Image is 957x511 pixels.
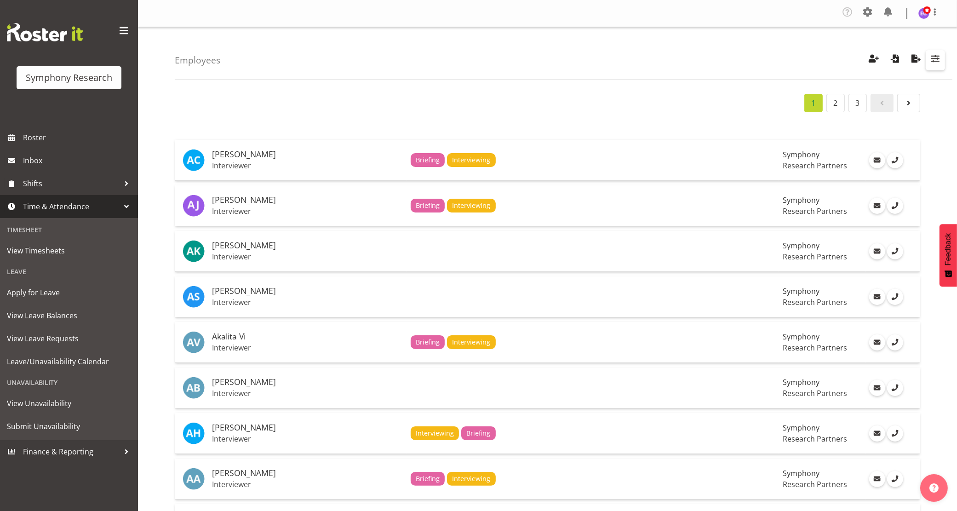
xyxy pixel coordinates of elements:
[2,262,136,281] div: Leave
[869,380,885,396] a: Email Employee
[783,195,819,205] span: Symphony
[887,380,903,396] a: Call Employee
[848,94,867,112] a: Page 3.
[212,434,403,443] p: Interviewer
[212,287,403,296] h5: [PERSON_NAME]
[452,337,490,347] span: Interviewing
[887,334,903,350] a: Call Employee
[212,378,403,387] h5: [PERSON_NAME]
[885,50,905,70] button: Import Employees
[826,94,845,112] a: Page 2.
[869,425,885,442] a: Email Employee
[212,480,403,489] p: Interviewer
[212,469,403,478] h5: [PERSON_NAME]
[416,428,454,438] span: Interviewing
[783,388,847,398] span: Research Partners
[212,332,403,341] h5: Akalita Vi
[7,23,83,41] img: Rosterit website logo
[7,396,131,410] span: View Unavailability
[23,200,120,213] span: Time & Attendance
[887,289,903,305] a: Call Employee
[869,198,885,214] a: Email Employee
[452,474,490,484] span: Interviewing
[897,94,920,112] a: Page 2.
[212,423,403,432] h5: [PERSON_NAME]
[7,419,131,433] span: Submit Unavailability
[887,152,903,168] a: Call Employee
[869,289,885,305] a: Email Employee
[183,195,205,217] img: aditi-jaiswal1830.jpg
[783,149,819,160] span: Symphony
[783,297,847,307] span: Research Partners
[783,286,819,296] span: Symphony
[869,471,885,487] a: Email Employee
[2,415,136,438] a: Submit Unavailability
[23,131,133,144] span: Roster
[212,241,403,250] h5: [PERSON_NAME]
[212,161,403,170] p: Interviewer
[183,468,205,490] img: alana-alexander1833.jpg
[944,233,952,265] span: Feedback
[864,50,883,70] button: Create Employees
[416,155,440,165] span: Briefing
[871,94,894,112] a: Page 0.
[212,343,403,352] p: Interviewer
[183,286,205,308] img: aggie-salamone9095.jpg
[918,8,929,19] img: emma-gannaway277.jpg
[2,392,136,415] a: View Unavailability
[452,201,490,211] span: Interviewing
[212,389,403,398] p: Interviewer
[783,434,847,444] span: Research Partners
[26,71,112,85] div: Symphony Research
[2,281,136,304] a: Apply for Leave
[183,331,205,353] img: akalita-vi1831.jpg
[2,350,136,373] a: Leave/Unavailability Calendar
[212,252,403,261] p: Interviewer
[7,309,131,322] span: View Leave Balances
[2,220,136,239] div: Timesheet
[7,286,131,299] span: Apply for Leave
[7,332,131,345] span: View Leave Requests
[887,243,903,259] a: Call Employee
[940,224,957,287] button: Feedback - Show survey
[926,50,945,70] button: Filter Employees
[2,239,136,262] a: View Timesheets
[2,373,136,392] div: Unavailability
[23,154,133,167] span: Inbox
[929,483,939,493] img: help-xxl-2.png
[183,240,205,262] img: afizah-khan10561.jpg
[212,207,403,216] p: Interviewer
[906,50,926,70] button: Export Employees
[183,149,205,171] img: abbey-craib10174.jpg
[783,423,819,433] span: Symphony
[212,150,403,159] h5: [PERSON_NAME]
[869,243,885,259] a: Email Employee
[887,471,903,487] a: Call Employee
[869,152,885,168] a: Email Employee
[2,327,136,350] a: View Leave Requests
[869,334,885,350] a: Email Employee
[783,241,819,251] span: Symphony
[783,161,847,171] span: Research Partners
[783,479,847,489] span: Research Partners
[7,244,131,258] span: View Timesheets
[452,155,490,165] span: Interviewing
[887,198,903,214] a: Call Employee
[416,201,440,211] span: Briefing
[23,445,120,459] span: Finance & Reporting
[783,343,847,353] span: Research Partners
[783,332,819,342] span: Symphony
[175,55,220,65] h4: Employees
[183,422,205,444] img: alan-huynh6238.jpg
[783,468,819,478] span: Symphony
[416,337,440,347] span: Briefing
[212,298,403,307] p: Interviewer
[783,377,819,387] span: Symphony
[887,425,903,442] a: Call Employee
[783,206,847,216] span: Research Partners
[783,252,847,262] span: Research Partners
[183,377,205,399] img: alan-brayshaw1832.jpg
[466,428,490,438] span: Briefing
[416,474,440,484] span: Briefing
[2,304,136,327] a: View Leave Balances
